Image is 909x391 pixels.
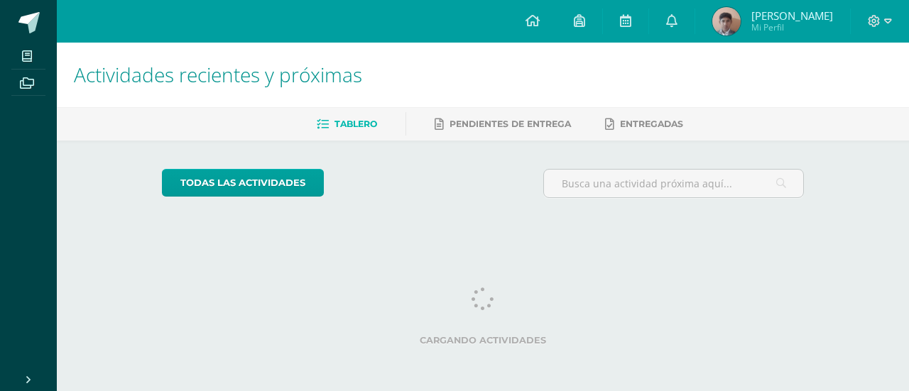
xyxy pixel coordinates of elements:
a: Entregadas [605,113,683,136]
span: Pendientes de entrega [450,119,571,129]
a: Pendientes de entrega [435,113,571,136]
span: Tablero [334,119,377,129]
a: todas las Actividades [162,169,324,197]
input: Busca una actividad próxima aquí... [544,170,804,197]
span: Actividades recientes y próximas [74,61,362,88]
label: Cargando actividades [162,335,805,346]
span: Mi Perfil [751,21,833,33]
a: Tablero [317,113,377,136]
span: [PERSON_NAME] [751,9,833,23]
span: Entregadas [620,119,683,129]
img: 946dd18922e63a2350e6f3cd199b2dab.png [712,7,741,35]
